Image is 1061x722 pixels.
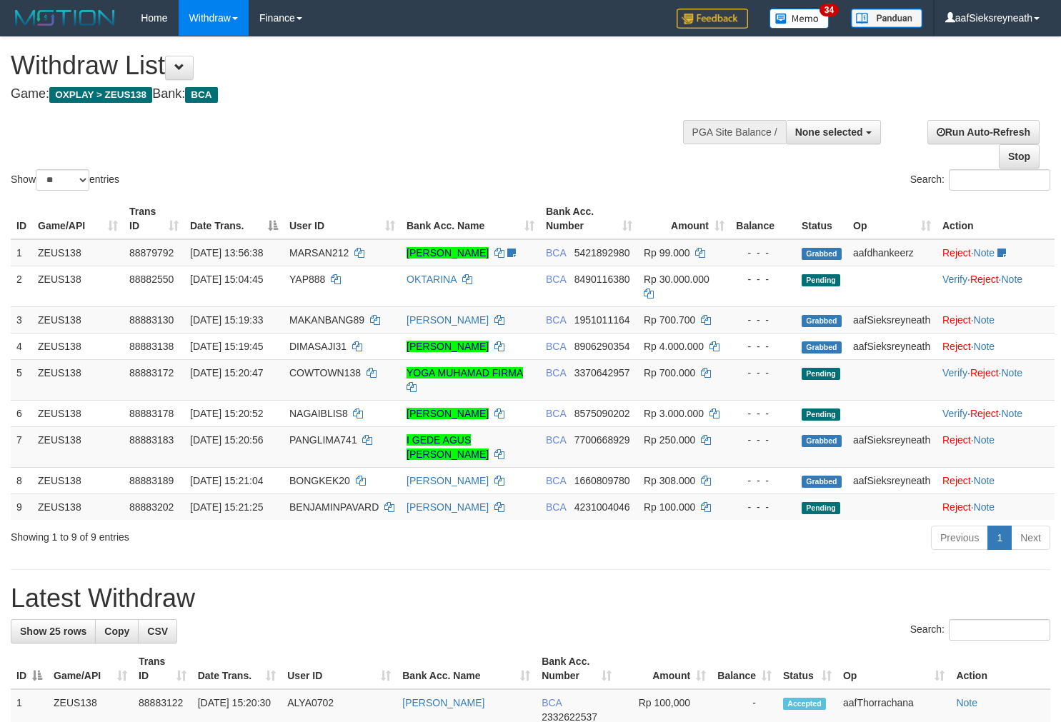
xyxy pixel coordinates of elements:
th: ID [11,199,32,239]
td: ZEUS138 [32,400,124,426]
td: 1 [11,239,32,266]
td: · [937,426,1055,467]
span: Rp 700.000 [644,367,695,378]
th: Bank Acc. Number: activate to sort column ascending [540,199,638,239]
span: [DATE] 15:21:04 [190,475,263,486]
span: BCA [546,475,566,486]
a: Reject [970,408,999,419]
a: Reject [942,501,971,513]
a: OKTARINA [407,274,457,285]
td: 3 [11,306,32,333]
th: Game/API: activate to sort column ascending [32,199,124,239]
span: Show 25 rows [20,626,86,637]
div: - - - [736,339,790,354]
span: BCA [546,408,566,419]
img: MOTION_logo.png [11,7,119,29]
span: OXPLAY > ZEUS138 [49,87,152,103]
th: Balance: activate to sort column ascending [712,648,777,689]
span: BCA [546,274,566,285]
td: · [937,467,1055,493]
span: BCA [546,367,566,378]
span: Copy 8490116380 to clipboard [574,274,630,285]
span: 88883189 [129,475,174,486]
td: · · [937,266,1055,306]
a: [PERSON_NAME] [407,247,489,259]
td: ZEUS138 [32,426,124,467]
td: 4 [11,333,32,359]
span: 88883130 [129,314,174,326]
a: Note [974,314,995,326]
input: Search: [949,169,1050,191]
a: 1 [987,526,1012,550]
a: [PERSON_NAME] [407,408,489,419]
div: - - - [736,313,790,327]
div: - - - [736,406,790,421]
span: None selected [795,126,863,138]
span: Grabbed [802,476,842,488]
a: [PERSON_NAME] [407,475,489,486]
td: aafSieksreyneath [847,333,937,359]
span: [DATE] 15:20:52 [190,408,263,419]
button: None selected [786,120,881,144]
span: Grabbed [802,435,842,447]
td: aafdhankeerz [847,239,937,266]
td: 5 [11,359,32,400]
span: 88879792 [129,247,174,259]
span: Copy 8906290354 to clipboard [574,341,630,352]
a: I GEDE AGUS [PERSON_NAME] [407,434,489,460]
td: ZEUS138 [32,467,124,493]
th: Bank Acc. Name: activate to sort column ascending [401,199,540,239]
td: aafSieksreyneath [847,467,937,493]
a: Reject [942,314,971,326]
span: 88883183 [129,434,174,446]
span: Rp 3.000.000 [644,408,704,419]
a: Run Auto-Refresh [927,120,1040,144]
span: BCA [542,697,562,708]
span: BENJAMINPAVARD [289,501,379,513]
span: Copy 1660809780 to clipboard [574,475,630,486]
a: Stop [999,144,1040,169]
td: 9 [11,493,32,520]
div: - - - [736,366,790,380]
a: Show 25 rows [11,619,96,643]
span: Copy 4231004046 to clipboard [574,501,630,513]
span: Pending [802,502,840,514]
span: Grabbed [802,248,842,260]
div: - - - [736,272,790,286]
span: Copy 8575090202 to clipboard [574,408,630,419]
a: Reject [970,367,999,378]
span: Copy 1951011164 to clipboard [574,314,630,326]
td: ZEUS138 [32,333,124,359]
td: ZEUS138 [32,266,124,306]
a: [PERSON_NAME] [407,314,489,326]
a: Reject [942,434,971,446]
th: Date Trans.: activate to sort column ascending [192,648,282,689]
img: Button%20Memo.svg [769,9,830,29]
td: ZEUS138 [32,306,124,333]
div: - - - [736,433,790,447]
span: [DATE] 15:20:56 [190,434,263,446]
a: [PERSON_NAME] [407,341,489,352]
span: Grabbed [802,341,842,354]
span: NAGAIBLIS8 [289,408,348,419]
th: Op: activate to sort column ascending [847,199,937,239]
a: [PERSON_NAME] [407,501,489,513]
span: [DATE] 15:19:33 [190,314,263,326]
span: YAP888 [289,274,325,285]
td: · · [937,400,1055,426]
span: Rp 4.000.000 [644,341,704,352]
td: ZEUS138 [32,493,124,520]
a: Verify [942,408,967,419]
span: Copy 5421892980 to clipboard [574,247,630,259]
span: BCA [185,87,217,103]
td: · [937,306,1055,333]
a: Note [974,341,995,352]
img: Feedback.jpg [677,9,748,29]
a: Reject [942,341,971,352]
label: Search: [910,169,1050,191]
div: Showing 1 to 9 of 9 entries [11,524,432,544]
a: Note [974,434,995,446]
a: Reject [942,475,971,486]
th: Trans ID: activate to sort column ascending [124,199,184,239]
span: Rp 99.000 [644,247,690,259]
